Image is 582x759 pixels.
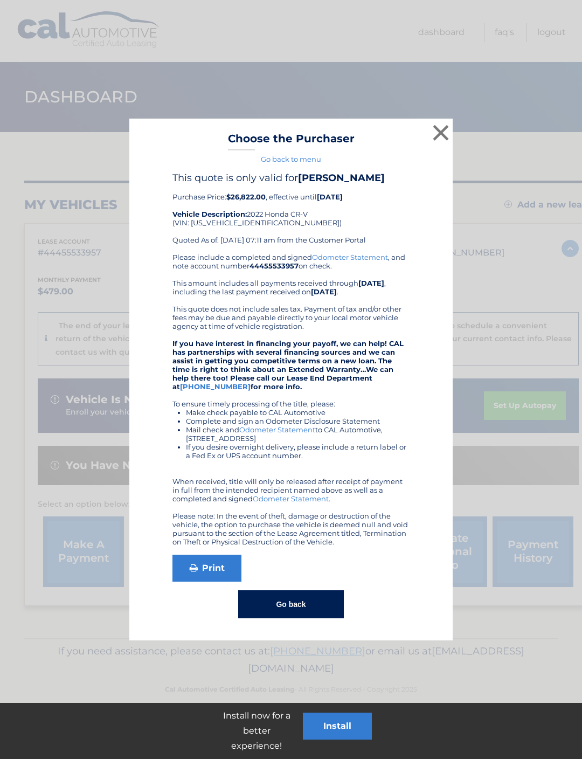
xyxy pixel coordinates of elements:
[186,443,410,460] li: If you desire overnight delivery, please include a return label or a Fed Ex or UPS account number.
[250,261,299,270] b: 44455533957
[186,408,410,417] li: Make check payable to CAL Automotive
[298,172,385,184] b: [PERSON_NAME]
[239,425,315,434] a: Odometer Statement
[172,555,241,582] a: Print
[303,713,372,740] button: Install
[172,172,410,253] div: Purchase Price: , effective until 2022 Honda CR-V (VIN: [US_VEHICLE_IDENTIFICATION_NUMBER]) Quote...
[228,132,355,151] h3: Choose the Purchaser
[186,417,410,425] li: Complete and sign an Odometer Disclosure Statement
[253,494,329,503] a: Odometer Statement
[317,192,343,201] b: [DATE]
[261,155,321,163] a: Go back to menu
[210,708,303,754] p: Install now for a better experience!
[172,339,404,391] strong: If you have interest in financing your payoff, we can help! CAL has partnerships with several fin...
[172,172,410,184] h4: This quote is only valid for
[172,210,247,218] strong: Vehicle Description:
[311,287,337,296] b: [DATE]
[358,279,384,287] b: [DATE]
[186,425,410,443] li: Mail check and to CAL Automotive, [STREET_ADDRESS]
[226,192,266,201] b: $26,822.00
[238,590,343,618] button: Go back
[180,382,251,391] a: [PHONE_NUMBER]
[430,122,452,143] button: ×
[312,253,388,261] a: Odometer Statement
[172,253,410,546] div: Please include a completed and signed , and note account number on check. This amount includes al...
